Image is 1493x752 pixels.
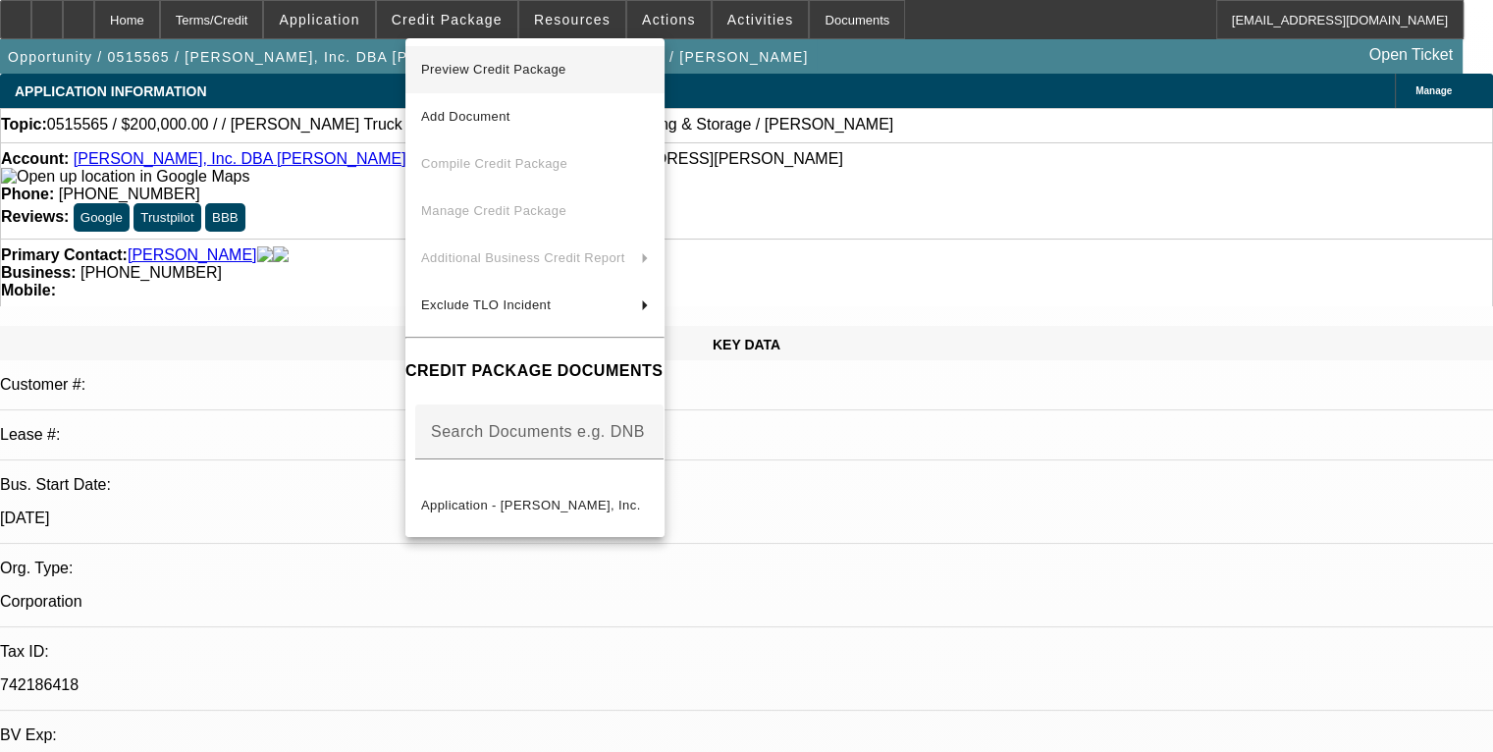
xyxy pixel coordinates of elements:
mat-label: Search Documents e.g. DNB [431,423,645,440]
h4: CREDIT PACKAGE DOCUMENTS [405,359,665,383]
button: Application - James Riley, Inc. [405,482,665,529]
span: Preview Credit Package [421,62,566,77]
span: Application - [PERSON_NAME], Inc. [421,498,641,512]
span: Add Document [421,109,510,124]
span: Exclude TLO Incident [421,297,551,312]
